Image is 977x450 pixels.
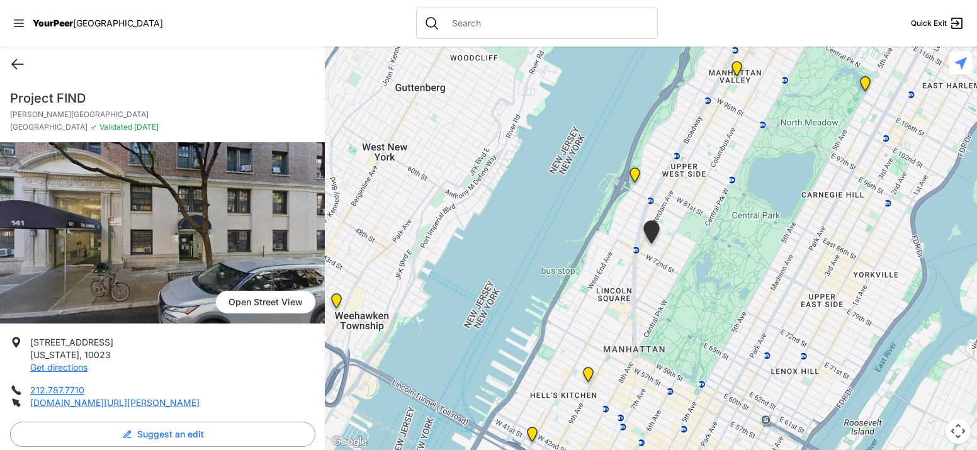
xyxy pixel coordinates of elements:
p: [PERSON_NAME][GEOGRAPHIC_DATA] [10,110,315,120]
span: [DATE] [132,122,159,132]
span: [US_STATE] [30,349,79,360]
span: 10023 [84,349,111,360]
div: New York [524,427,540,447]
button: Suggest an edit [10,422,315,447]
div: Administrative Office, No Walk-Ins [627,167,643,188]
span: Validated [99,122,132,132]
div: 9th Avenue Drop-in Center [580,367,596,387]
input: Search [444,17,650,30]
span: [STREET_ADDRESS] [30,337,113,347]
a: Get directions [30,362,88,373]
button: Map camera controls [946,419,971,444]
a: Open this area in Google Maps (opens a new window) [329,434,370,450]
span: , [79,349,82,360]
a: [DOMAIN_NAME][URL][PERSON_NAME] [30,397,200,408]
span: YourPeer [33,18,73,28]
a: Quick Exit [911,16,964,31]
img: Google [329,434,370,450]
span: [GEOGRAPHIC_DATA] [10,122,88,132]
span: Quick Exit [911,18,947,28]
span: [GEOGRAPHIC_DATA] [73,18,163,28]
div: Trinity Lutheran Church [729,61,745,81]
span: Open Street View [216,291,315,313]
span: Suggest an edit [137,428,204,441]
span: ✓ [90,122,97,132]
a: 212.787.7710 [30,385,84,395]
div: CASA Coordinated Entry Program Perc Dop-in Center [329,293,344,313]
div: 820 MRT Residential Chemical Dependence Treatment Program [838,29,854,49]
a: YourPeer[GEOGRAPHIC_DATA] [33,20,163,27]
div: Hamilton Senior Center [641,220,662,249]
h1: Project FIND [10,89,315,107]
